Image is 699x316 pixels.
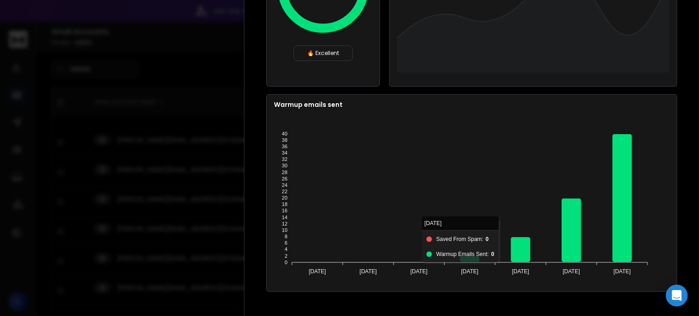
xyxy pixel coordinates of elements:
[512,268,529,275] tspan: [DATE]
[360,268,377,275] tspan: [DATE]
[282,227,287,233] tspan: 10
[563,268,580,275] tspan: [DATE]
[284,253,287,259] tspan: 2
[666,285,688,306] div: Open Intercom Messenger
[282,201,287,207] tspan: 18
[274,100,669,109] p: Warmup emails sent
[309,268,326,275] tspan: [DATE]
[282,163,287,168] tspan: 30
[461,268,478,275] tspan: [DATE]
[282,170,287,175] tspan: 28
[282,144,287,149] tspan: 36
[282,137,287,143] tspan: 38
[282,176,287,181] tspan: 26
[282,189,287,194] tspan: 22
[282,221,287,226] tspan: 12
[294,45,353,61] div: 🔥 Excellent
[282,150,287,155] tspan: 34
[282,131,287,136] tspan: 40
[284,234,287,239] tspan: 8
[282,156,287,162] tspan: 32
[282,195,287,201] tspan: 20
[410,268,428,275] tspan: [DATE]
[284,260,287,265] tspan: 0
[282,182,287,188] tspan: 24
[613,268,631,275] tspan: [DATE]
[282,208,287,213] tspan: 16
[284,246,287,252] tspan: 4
[282,215,287,220] tspan: 14
[284,240,287,246] tspan: 6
